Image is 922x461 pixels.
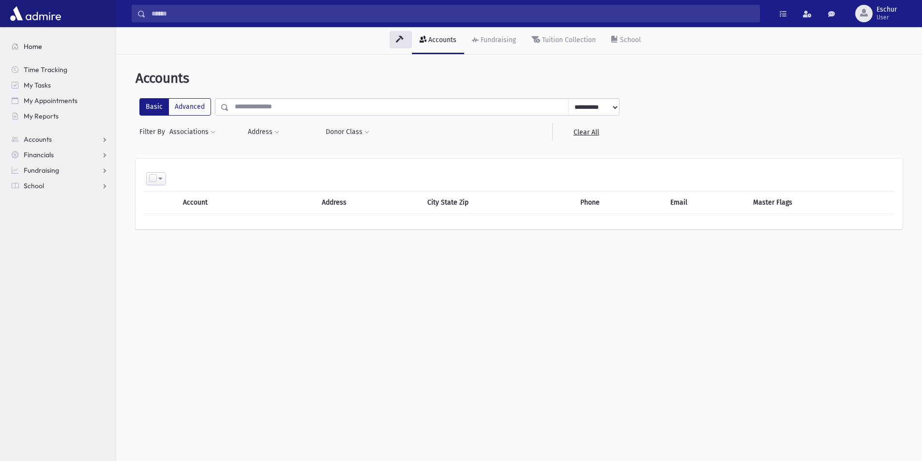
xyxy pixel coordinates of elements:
[4,108,116,124] a: My Reports
[4,77,116,93] a: My Tasks
[168,98,211,116] label: Advanced
[325,123,370,141] button: Donor Class
[552,123,620,141] a: Clear All
[4,163,116,178] a: Fundraising
[4,39,116,54] a: Home
[426,36,456,44] div: Accounts
[4,93,116,108] a: My Appointments
[24,166,59,175] span: Fundraising
[24,112,59,120] span: My Reports
[665,192,747,214] th: Email
[247,123,280,141] button: Address
[4,178,116,193] a: School
[316,192,422,214] th: Address
[422,192,574,214] th: City State Zip
[524,27,604,54] a: Tuition Collection
[4,147,116,163] a: Financials
[877,6,897,14] span: Eschur
[24,65,67,74] span: Time Tracking
[24,150,54,159] span: Financials
[24,135,52,144] span: Accounts
[24,181,44,190] span: School
[479,36,516,44] div: Fundraising
[574,192,665,214] th: Phone
[747,192,895,214] th: Master Flags
[24,81,51,89] span: My Tasks
[8,4,63,23] img: AdmirePro
[604,27,649,54] a: School
[139,98,211,116] div: FilterModes
[618,36,641,44] div: School
[464,27,524,54] a: Fundraising
[146,5,759,22] input: Search
[540,36,596,44] div: Tuition Collection
[4,62,116,77] a: Time Tracking
[412,27,464,54] a: Accounts
[169,123,216,141] button: Associations
[139,127,169,137] span: Filter By
[177,192,283,214] th: Account
[24,96,77,105] span: My Appointments
[136,70,189,86] span: Accounts
[4,132,116,147] a: Accounts
[877,14,897,21] span: User
[139,98,169,116] label: Basic
[24,42,42,51] span: Home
